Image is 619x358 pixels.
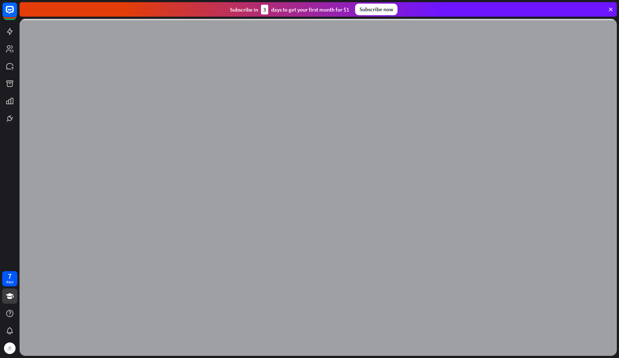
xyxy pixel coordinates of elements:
[230,5,349,14] div: Subscribe in days to get your first month for $1
[355,4,397,15] div: Subscribe now
[261,5,268,14] div: 3
[2,271,17,286] a: 7 days
[8,273,12,279] div: 7
[6,279,13,285] div: days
